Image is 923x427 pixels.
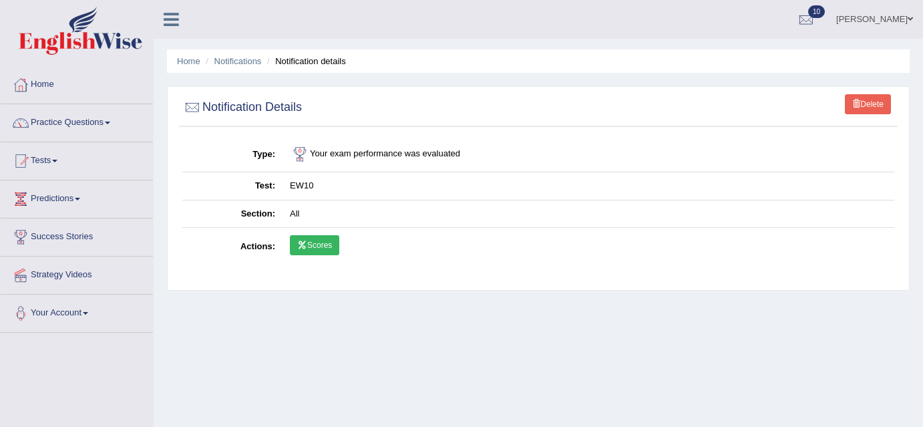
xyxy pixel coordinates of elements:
th: Type [182,137,283,172]
td: All [283,200,894,228]
th: Section [182,200,283,228]
a: Delete [845,94,891,114]
a: Your Account [1,295,153,328]
a: Home [177,56,200,66]
a: Success Stories [1,219,153,252]
a: Strategy Videos [1,257,153,290]
td: EW10 [283,172,894,200]
a: Home [1,66,153,100]
a: Practice Questions [1,104,153,138]
li: Notification details [264,55,346,67]
a: Scores [290,235,339,255]
span: 10 [808,5,825,18]
h2: Notification Details [182,98,302,118]
th: Actions [182,228,283,267]
th: Test [182,172,283,200]
a: Notifications [214,56,262,66]
td: Your exam performance was evaluated [283,137,894,172]
a: Predictions [1,180,153,214]
a: Tests [1,142,153,176]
